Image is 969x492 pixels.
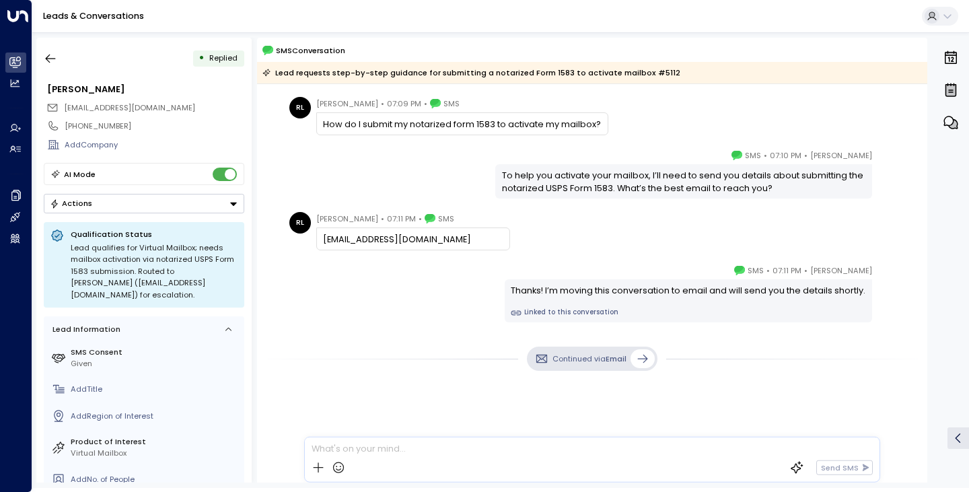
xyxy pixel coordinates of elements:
p: Continued via [552,353,626,365]
span: • [766,264,770,277]
span: Replied [209,52,238,63]
label: Product of Interest [71,436,240,448]
div: How do I submit my notarized form 1583 to activate my mailbox? [323,118,601,131]
span: • [764,149,767,162]
div: RL [289,212,311,234]
a: Leads & Conversations [43,10,144,22]
div: Virtual Mailbox [71,448,240,459]
div: Actions [50,199,92,208]
span: [PERSON_NAME] [810,264,872,277]
div: Button group with a nested menu [44,194,244,213]
p: Qualification Status [71,229,238,240]
div: AI Mode [64,168,96,181]
span: [EMAIL_ADDRESS][DOMAIN_NAME] [64,102,195,113]
span: • [419,212,422,225]
div: [PHONE_NUMBER] [65,120,244,132]
span: 07:09 PM [387,97,421,110]
span: Email [606,353,626,364]
div: AddRegion of Interest [71,411,240,422]
img: 5_headshot.jpg [877,149,899,170]
div: AddNo. of People [71,474,240,485]
div: [PERSON_NAME] [47,83,244,96]
span: • [804,264,808,277]
div: RL [289,97,311,118]
span: SMS [745,149,761,162]
span: 07:11 PM [773,264,801,277]
div: Lead Information [48,324,120,335]
span: SMS [748,264,764,277]
span: ameventurellc@gmail.com [64,102,195,114]
span: • [804,149,808,162]
div: To help you activate your mailbox, I’ll need to send you details about submitting the notarized U... [502,169,866,195]
div: Thanks! I’m moving this conversation to email and will send you the details shortly. [511,284,865,297]
div: Lead requests step-by-step guidance for submitting a notarized Form 1583 to activate mailbox #5112 [262,66,680,79]
span: SMS [443,97,460,110]
div: AddTitle [71,384,240,395]
div: AddCompany [65,139,244,151]
span: SMS Conversation [276,44,345,57]
div: Lead qualifies for Virtual Mailbox; needs mailbox activation via notarized USPS Form 1583 submiss... [71,242,238,302]
span: [PERSON_NAME] [316,97,378,110]
div: [EMAIL_ADDRESS][DOMAIN_NAME] [323,233,503,246]
label: SMS Consent [71,347,240,358]
span: • [381,212,384,225]
span: • [381,97,384,110]
div: Given [71,358,240,370]
span: • [424,97,427,110]
span: 07:11 PM [387,212,416,225]
span: 07:10 PM [770,149,801,162]
a: Linked to this conversation [511,308,865,318]
button: Actions [44,194,244,213]
span: SMS [438,212,454,225]
div: • [199,48,205,68]
span: [PERSON_NAME] [810,149,872,162]
span: [PERSON_NAME] [316,212,378,225]
img: 5_headshot.jpg [877,264,899,285]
